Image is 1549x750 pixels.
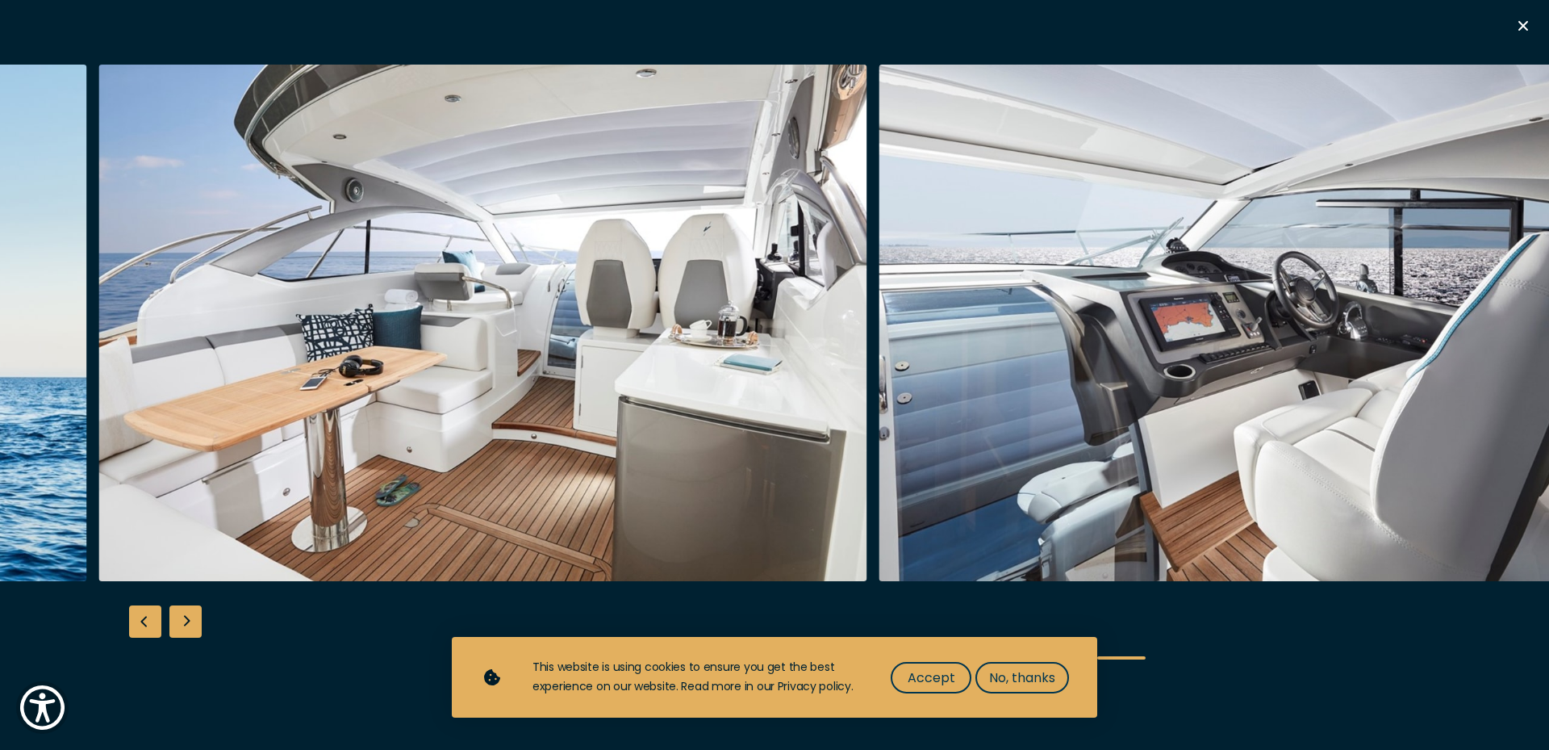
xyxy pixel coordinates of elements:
[98,65,867,581] img: Merk&Merk
[891,662,971,693] button: Accept
[532,658,858,697] div: This website is using cookies to ensure you get the best experience on our website. Read more in ...
[989,668,1055,688] span: No, thanks
[908,668,955,688] span: Accept
[778,678,851,694] a: Privacy policy
[975,662,1069,693] button: No, thanks
[16,681,69,734] button: Show Accessibility Preferences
